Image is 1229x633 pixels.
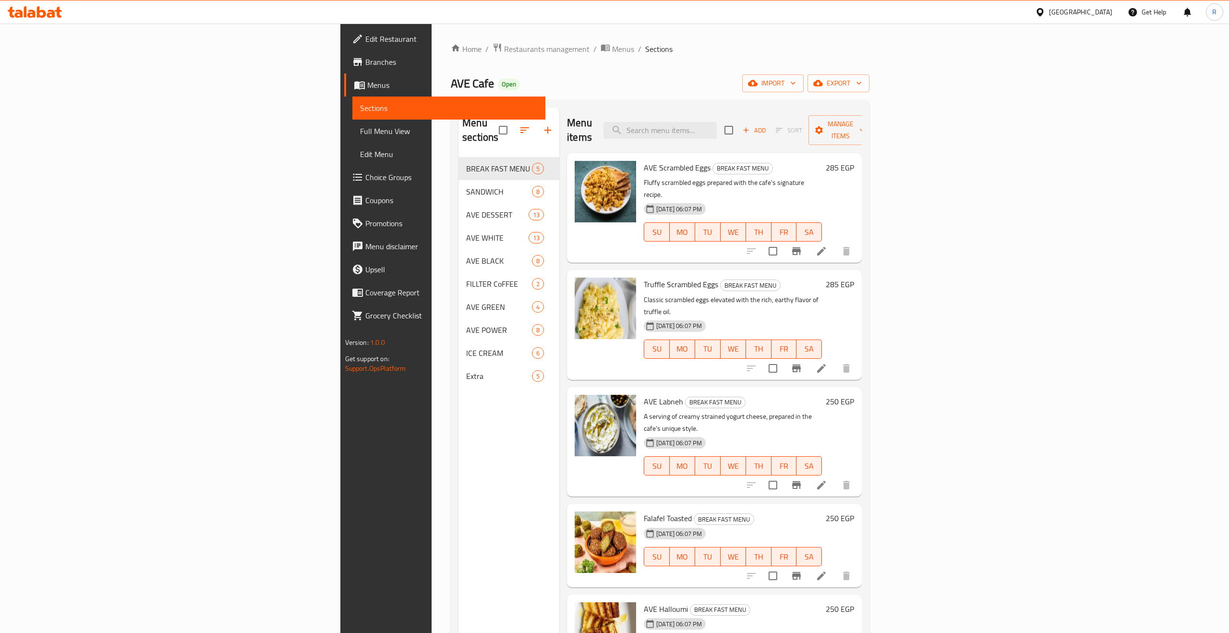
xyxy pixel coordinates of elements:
[529,209,544,220] div: items
[785,474,808,497] button: Branch-specific-item
[746,340,771,359] button: TH
[775,225,793,239] span: FR
[816,245,827,257] a: Edit menu item
[644,160,711,175] span: AVE Scrambled Eggs
[352,97,546,120] a: Sections
[345,362,406,375] a: Support.OpsPlatform
[800,342,818,356] span: SA
[775,550,793,564] span: FR
[648,342,666,356] span: SU
[458,157,559,180] div: BREAK FAST MENU5
[612,43,634,55] span: Menus
[746,547,771,566] button: TH
[638,43,641,55] li: /
[771,456,797,475] button: FR
[575,278,636,339] img: Truffle Scrambled Eggs
[458,249,559,272] div: AVE BLACK8
[763,241,783,261] span: Select to update
[532,187,543,196] span: 8
[532,164,543,173] span: 5
[816,479,827,491] a: Edit menu item
[644,547,670,566] button: SU
[644,394,683,409] span: AVE Labneh
[513,119,536,142] span: Sort sections
[796,222,822,242] button: SA
[800,550,818,564] span: SA
[532,280,543,289] span: 2
[365,56,538,68] span: Branches
[816,118,865,142] span: Manage items
[344,235,546,258] a: Menu disclaimer
[720,280,781,291] div: BREAK FAST MENU
[750,225,768,239] span: TH
[370,336,385,349] span: 1.0.0
[690,604,750,615] span: BREAK FAST MENU
[815,77,862,89] span: export
[532,326,543,335] span: 8
[458,341,559,365] div: ICE CREAM6
[529,233,543,243] span: 13
[742,74,804,92] button: import
[796,547,822,566] button: SA
[532,256,543,266] span: 8
[603,122,717,139] input: search
[644,177,822,201] p: Fluffy scrambled eggs prepared with the cafe's signature recipe.
[458,180,559,203] div: SANDWICH8
[644,411,822,435] p: A serving of creamy strained yogurt cheese, prepared in the cafe's unique style.
[746,222,771,242] button: TH
[532,301,544,313] div: items
[771,340,797,359] button: FR
[644,277,718,292] span: Truffle Scrambled Eggs
[344,212,546,235] a: Promotions
[695,547,721,566] button: TU
[670,547,695,566] button: MO
[721,222,746,242] button: WE
[644,602,688,616] span: AVE Halloumi
[532,349,543,358] span: 6
[699,342,717,356] span: TU
[458,153,559,391] nav: Menu sections
[344,258,546,281] a: Upsell
[721,340,746,359] button: WE
[746,456,771,475] button: TH
[648,225,666,239] span: SU
[466,347,532,359] span: ICE CREAM
[808,115,873,145] button: Manage items
[575,395,636,456] img: AVE Labneh
[529,210,543,219] span: 13
[816,570,827,582] a: Edit menu item
[532,370,544,382] div: items
[750,550,768,564] span: TH
[458,318,559,341] div: AVE POWER8
[690,604,750,616] div: BREAK FAST MENU
[826,395,854,408] h6: 250 EGP
[826,161,854,174] h6: 285 EGP
[466,301,532,313] span: AVE GREEN
[466,186,532,197] div: SANDWICH
[344,166,546,189] a: Choice Groups
[796,340,822,359] button: SA
[721,280,780,291] span: BREAK FAST MENU
[466,209,529,220] span: AVE DESSERT
[724,225,742,239] span: WE
[466,255,532,267] div: AVE BLACK
[360,125,538,137] span: Full Menu View
[466,232,529,243] div: AVE WHITE
[694,513,754,525] div: BREAK FAST MENU
[344,73,546,97] a: Menus
[352,120,546,143] a: Full Menu View
[763,566,783,586] span: Select to update
[724,342,742,356] span: WE
[365,287,538,298] span: Coverage Report
[593,43,597,55] li: /
[721,547,746,566] button: WE
[532,324,544,336] div: items
[750,459,768,473] span: TH
[674,550,691,564] span: MO
[365,195,538,206] span: Coupons
[360,148,538,160] span: Edit Menu
[575,511,636,573] img: Falafel Toasted
[532,278,544,290] div: items
[466,370,532,382] span: Extra
[670,222,695,242] button: MO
